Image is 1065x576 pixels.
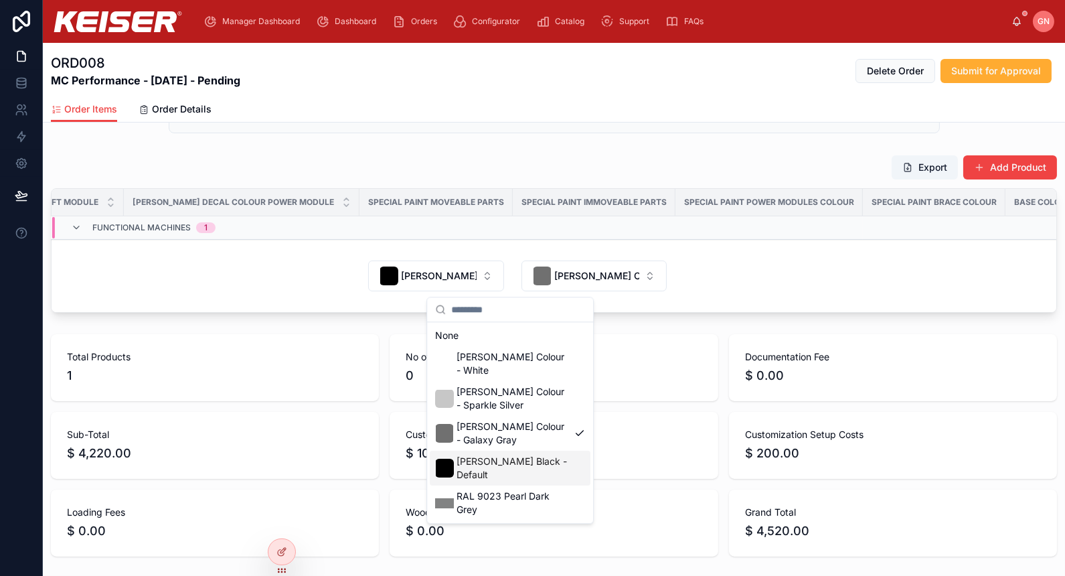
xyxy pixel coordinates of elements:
[92,222,191,233] span: Functional Machines
[430,325,590,346] div: None
[457,420,569,447] span: [PERSON_NAME] Colour - Galaxy Gray
[406,428,702,441] span: Customization Costs
[411,16,437,27] span: Orders
[388,9,446,33] a: Orders
[867,64,924,78] span: Delete Order
[67,522,363,541] span: $ 0.00
[855,59,935,83] button: Delete Order
[335,16,376,27] span: Dashboard
[67,350,363,364] span: Total Products
[406,444,702,463] span: $ 100.00
[67,428,363,441] span: Sub-Total
[521,261,667,291] button: Select Button
[745,522,1041,541] span: $ 4,520.00
[406,506,702,519] span: Wooden Crating Fees
[406,522,702,541] span: $ 0.00
[745,506,1041,519] span: Grand Total
[51,72,240,88] strong: MC Performance - [DATE] - Pending
[204,222,208,233] div: 1
[940,59,1052,83] button: Submit for Approval
[684,197,854,208] span: Special Paint Power Modules Colour
[368,261,504,291] button: Select Button
[67,506,363,519] span: Loading Fees
[457,455,569,482] span: [PERSON_NAME] Black - Default
[745,350,1041,364] span: Documentation Fee
[684,16,704,27] span: FAQs
[449,9,529,33] a: Configurator
[51,54,240,72] h1: ORD008
[199,9,309,33] a: Manager Dashboard
[406,350,702,364] span: No of Pallets
[427,322,593,523] div: Suggestions
[619,16,649,27] span: Support
[368,197,504,208] span: Special Paint Moveable Parts
[745,444,1041,463] span: $ 200.00
[457,350,569,377] span: [PERSON_NAME] Colour - White
[892,155,958,179] button: Export
[312,9,386,33] a: Dashboard
[406,366,702,385] span: 0
[472,16,520,27] span: Configurator
[1038,16,1050,27] span: GN
[554,269,639,283] span: [PERSON_NAME] Colour - Galaxy Gray
[963,155,1057,179] button: Add Product
[193,7,1011,36] div: scrollable content
[222,16,300,27] span: Manager Dashboard
[139,97,212,124] a: Order Details
[872,197,997,208] span: Special Paint Brace Colour
[532,9,594,33] a: Catalog
[555,16,584,27] span: Catalog
[54,11,182,32] img: App logo
[51,97,117,123] a: Order Items
[951,64,1041,78] span: Submit for Approval
[596,9,659,33] a: Support
[457,490,569,516] span: RAL 9023 Pearl Dark Grey
[745,428,1041,441] span: Customization Setup Costs
[401,269,477,283] span: [PERSON_NAME] Black - Default
[521,197,667,208] span: Special Paint Immoveable Parts
[133,197,334,208] span: [PERSON_NAME] Decal Colour Power Module
[745,366,1041,385] span: $ 0.00
[67,366,363,385] span: 1
[457,385,569,412] span: [PERSON_NAME] Colour - Sparkle Silver
[64,102,117,116] span: Order Items
[67,444,363,463] span: $ 4,220.00
[661,9,713,33] a: FAQs
[152,102,212,116] span: Order Details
